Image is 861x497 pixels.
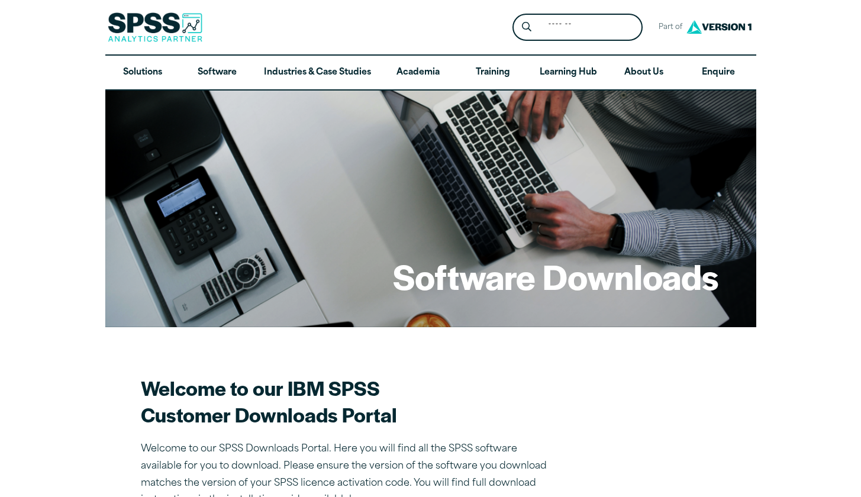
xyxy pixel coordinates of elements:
a: Enquire [681,56,756,90]
span: Part of [652,19,683,36]
a: Learning Hub [530,56,607,90]
a: Academia [380,56,455,90]
a: Training [455,56,530,90]
nav: Desktop version of site main menu [105,56,756,90]
img: Version1 Logo [683,16,754,38]
img: SPSS Analytics Partner [108,12,202,42]
a: About Us [607,56,681,90]
h1: Software Downloads [393,253,718,299]
form: Site Header Search Form [512,14,643,41]
a: Industries & Case Studies [254,56,380,90]
h2: Welcome to our IBM SPSS Customer Downloads Portal [141,375,555,428]
a: Solutions [105,56,180,90]
button: Search magnifying glass icon [515,17,537,38]
svg: Search magnifying glass icon [522,22,531,32]
a: Software [180,56,254,90]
